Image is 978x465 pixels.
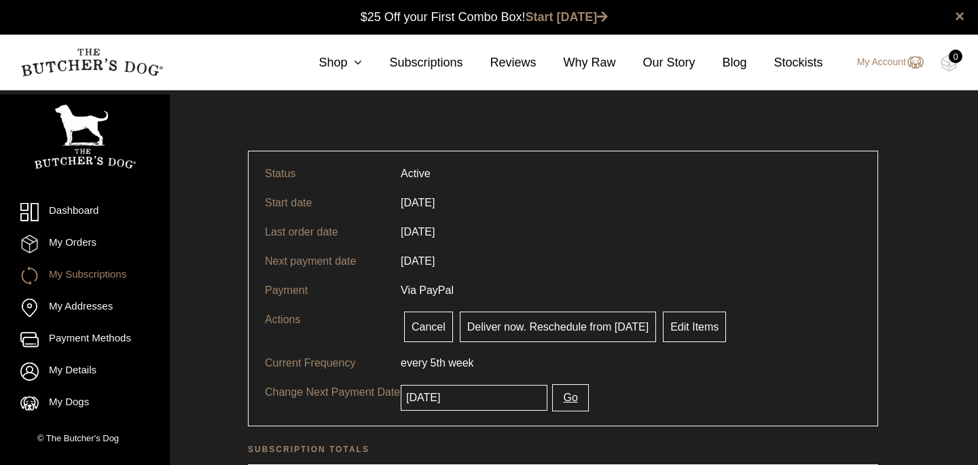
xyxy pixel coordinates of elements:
[463,54,536,72] a: Reviews
[955,8,964,24] a: close
[34,105,136,169] img: TBD_Portrait_Logo_White.png
[257,188,393,217] td: Start date
[448,357,473,369] span: week
[362,54,463,72] a: Subscriptions
[844,54,924,71] a: My Account
[537,54,616,72] a: Why Raw
[526,10,609,24] a: Start [DATE]
[616,54,695,72] a: Our Story
[393,246,443,276] td: [DATE]
[291,54,362,72] a: Shop
[552,384,588,411] button: Go
[20,235,149,253] a: My Orders
[257,217,393,246] td: Last order date
[20,394,149,413] a: My Dogs
[257,246,393,276] td: Next payment date
[20,362,149,381] a: My Details
[265,384,401,401] p: Change Next Payment Date
[393,160,439,188] td: Active
[949,50,962,63] div: 0
[460,312,656,342] a: Deliver now. Reschedule from [DATE]
[20,267,149,285] a: My Subscriptions
[401,357,446,369] span: every 5th
[248,443,878,456] h2: Subscription totals
[257,160,393,188] td: Status
[257,305,393,348] td: Actions
[20,331,149,349] a: Payment Methods
[393,188,443,217] td: [DATE]
[404,312,453,342] a: Cancel
[663,312,726,342] a: Edit Items
[747,54,823,72] a: Stockists
[695,54,747,72] a: Blog
[20,299,149,317] a: My Addresses
[265,355,401,371] p: Current Frequency
[20,203,149,221] a: Dashboard
[941,54,958,72] img: TBD_Cart-Empty.png
[401,284,454,296] span: Via PayPal
[393,217,443,246] td: [DATE]
[257,276,393,305] td: Payment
